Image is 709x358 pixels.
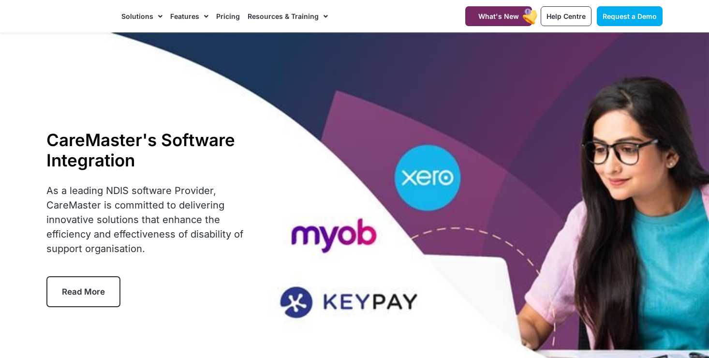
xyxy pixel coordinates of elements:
[46,183,256,256] p: As a leading NDIS software Provider, CareMaster is committed to delivering innovative solutions t...
[603,12,657,20] span: Request a Demo
[547,12,586,20] span: Help Centre
[465,6,532,26] a: What's New
[62,287,105,297] span: Read More
[597,6,663,26] a: Request a Demo
[478,12,519,20] span: What's New
[46,276,120,307] a: Read More
[541,6,591,26] a: Help Centre
[46,130,256,170] h1: CareMaster's Software Integration
[46,9,112,24] img: CareMaster Logo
